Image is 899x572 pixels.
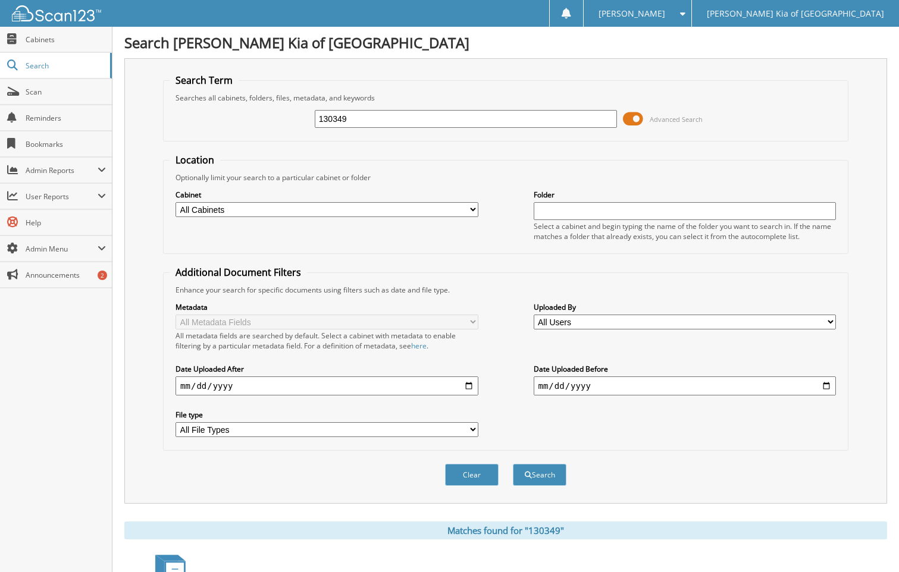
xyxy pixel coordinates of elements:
label: Date Uploaded After [176,364,478,374]
label: Folder [534,190,836,200]
div: Select a cabinet and begin typing the name of the folder you want to search in. If the name match... [534,221,836,241]
legend: Additional Document Filters [170,266,307,279]
a: here [411,341,427,351]
button: Search [513,464,566,486]
div: All metadata fields are searched by default. Select a cabinet with metadata to enable filtering b... [176,331,478,351]
span: Announcements [26,270,106,280]
label: File type [176,410,478,420]
input: start [176,376,478,395]
span: Reminders [26,113,106,123]
div: 2 [98,271,107,280]
label: Metadata [176,302,478,312]
span: Search [26,61,104,71]
label: Uploaded By [534,302,836,312]
div: Matches found for "130349" [124,521,887,539]
label: Date Uploaded Before [534,364,836,374]
span: Bookmarks [26,139,106,149]
legend: Location [170,153,220,166]
span: User Reports [26,191,98,202]
div: Enhance your search for specific documents using filters such as date and file type. [170,285,842,295]
button: Clear [445,464,499,486]
span: Advanced Search [650,115,703,124]
div: Searches all cabinets, folders, files, metadata, and keywords [170,93,842,103]
span: Scan [26,87,106,97]
label: Cabinet [176,190,478,200]
span: Cabinets [26,34,106,45]
input: end [534,376,836,395]
span: [PERSON_NAME] [599,10,665,17]
h1: Search [PERSON_NAME] Kia of [GEOGRAPHIC_DATA] [124,33,887,52]
img: scan123-logo-white.svg [12,5,101,21]
legend: Search Term [170,74,239,87]
span: Admin Menu [26,244,98,254]
span: Admin Reports [26,165,98,175]
span: Help [26,218,106,228]
div: Optionally limit your search to a particular cabinet or folder [170,172,842,183]
span: [PERSON_NAME] Kia of [GEOGRAPHIC_DATA] [707,10,884,17]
